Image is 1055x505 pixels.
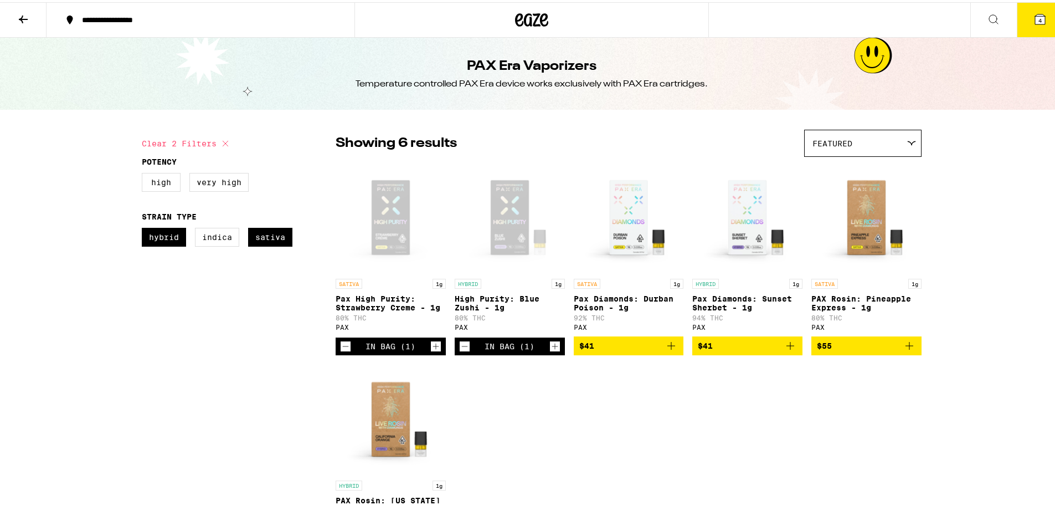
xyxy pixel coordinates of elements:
[574,160,684,334] a: Open page for Pax Diamonds: Durban Poison - 1g from PAX
[142,226,186,244] label: Hybrid
[552,277,565,287] p: 1g
[366,340,415,349] div: In Bag (1)
[574,334,684,353] button: Add to bag
[336,362,446,473] img: PAX - PAX Rosin: California Orange - 1g
[817,339,832,348] span: $55
[142,171,181,190] label: High
[811,292,922,310] p: PAX Rosin: Pineapple Express - 1g
[692,322,802,329] div: PAX
[574,322,684,329] div: PAX
[811,312,922,319] p: 80% THC
[485,340,534,349] div: In Bag (1)
[336,312,446,319] p: 80% THC
[692,334,802,353] button: Add to bag
[430,339,441,350] button: Increment
[698,339,713,348] span: $41
[455,322,565,329] div: PAX
[1038,15,1042,22] span: 4
[336,478,362,488] p: HYBRID
[574,292,684,310] p: Pax Diamonds: Durban Poison - 1g
[433,478,446,488] p: 1g
[336,322,446,329] div: PAX
[189,171,249,190] label: Very High
[574,312,684,319] p: 92% THC
[908,277,922,287] p: 1g
[811,334,922,353] button: Add to bag
[579,339,594,348] span: $41
[789,277,802,287] p: 1g
[811,160,922,271] img: PAX - PAX Rosin: Pineapple Express - 1g
[142,210,197,219] legend: Strain Type
[811,160,922,334] a: Open page for PAX Rosin: Pineapple Express - 1g from PAX
[670,277,683,287] p: 1g
[455,277,481,287] p: HYBRID
[336,160,446,335] a: Open page for Pax High Purity: Strawberry Creme - 1g from PAX
[574,277,600,287] p: SATIVA
[336,292,446,310] p: Pax High Purity: Strawberry Creme - 1g
[811,322,922,329] div: PAX
[692,160,802,271] img: PAX - Pax Diamonds: Sunset Sherbet - 1g
[336,132,457,151] p: Showing 6 results
[692,292,802,310] p: Pax Diamonds: Sunset Sherbet - 1g
[811,277,838,287] p: SATIVA
[455,312,565,319] p: 80% THC
[692,160,802,334] a: Open page for Pax Diamonds: Sunset Sherbet - 1g from PAX
[812,137,852,146] span: Featured
[692,277,719,287] p: HYBRID
[459,339,470,350] button: Decrement
[248,226,292,244] label: Sativa
[549,339,560,350] button: Increment
[195,226,239,244] label: Indica
[142,155,177,164] legend: Potency
[574,160,684,271] img: PAX - Pax Diamonds: Durban Poison - 1g
[455,160,565,335] a: Open page for High Purity: Blue Zushi - 1g from PAX
[7,8,80,17] span: Hi. Need any help?
[340,339,351,350] button: Decrement
[433,277,446,287] p: 1g
[356,76,708,88] div: Temperature controlled PAX Era device works exclusively with PAX Era cartridges.
[142,127,232,155] button: Clear 2 filters
[336,277,362,287] p: SATIVA
[455,292,565,310] p: High Purity: Blue Zushi - 1g
[467,55,596,74] h1: PAX Era Vaporizers
[692,312,802,319] p: 94% THC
